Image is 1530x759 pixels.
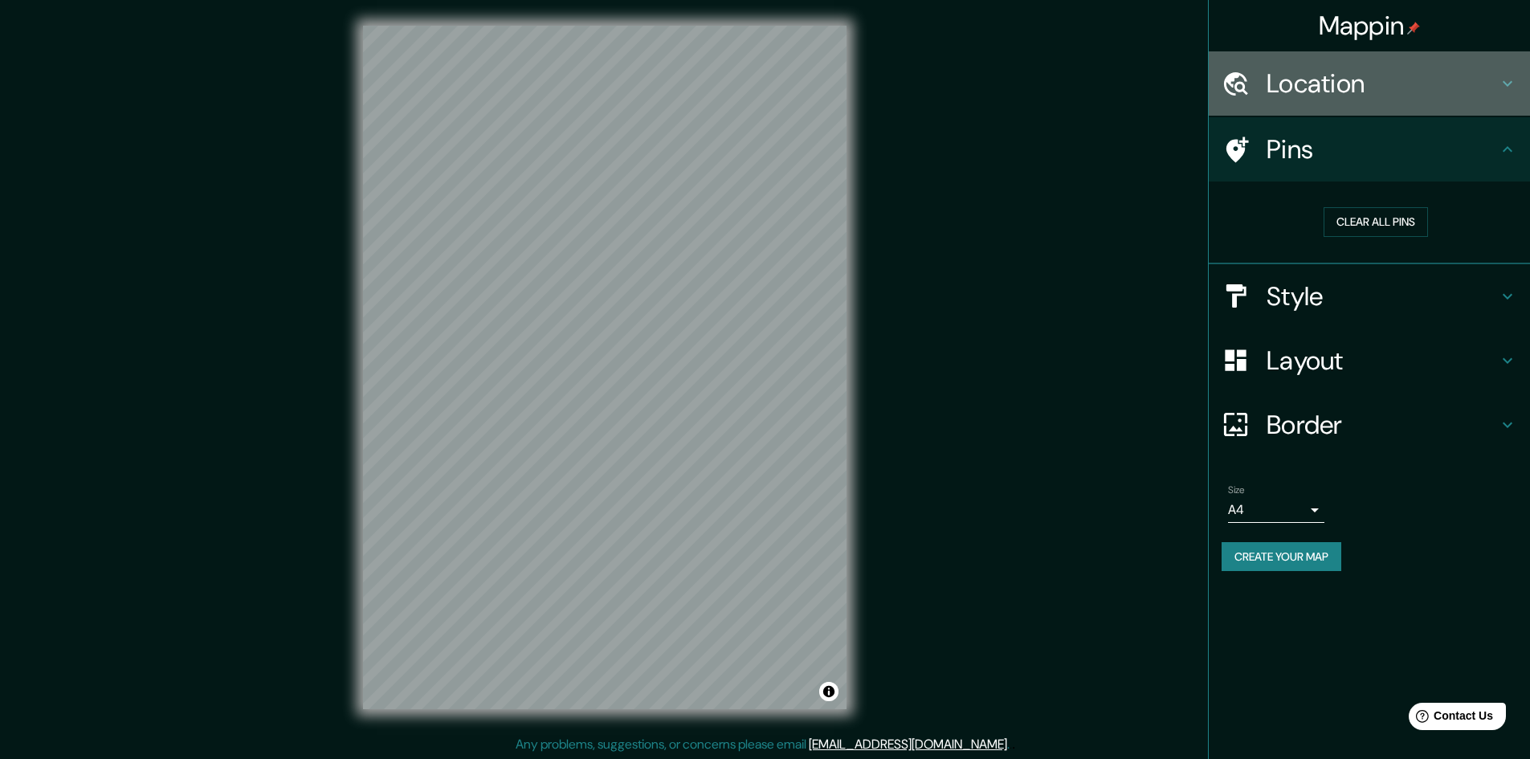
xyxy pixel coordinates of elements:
[1209,393,1530,457] div: Border
[1012,735,1015,754] div: .
[1209,264,1530,328] div: Style
[1222,542,1341,572] button: Create your map
[1324,207,1428,237] button: Clear all pins
[1387,696,1512,741] iframe: Help widget launcher
[1267,345,1498,377] h4: Layout
[1209,328,1530,393] div: Layout
[516,735,1010,754] p: Any problems, suggestions, or concerns please email .
[819,682,838,701] button: Toggle attribution
[1319,10,1421,42] h4: Mappin
[1267,133,1498,165] h4: Pins
[1267,67,1498,100] h4: Location
[1209,117,1530,182] div: Pins
[1267,280,1498,312] h4: Style
[1228,497,1324,523] div: A4
[1267,409,1498,441] h4: Border
[1407,22,1420,35] img: pin-icon.png
[1209,51,1530,116] div: Location
[1228,483,1245,496] label: Size
[809,736,1007,753] a: [EMAIL_ADDRESS][DOMAIN_NAME]
[1010,735,1012,754] div: .
[363,26,847,709] canvas: Map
